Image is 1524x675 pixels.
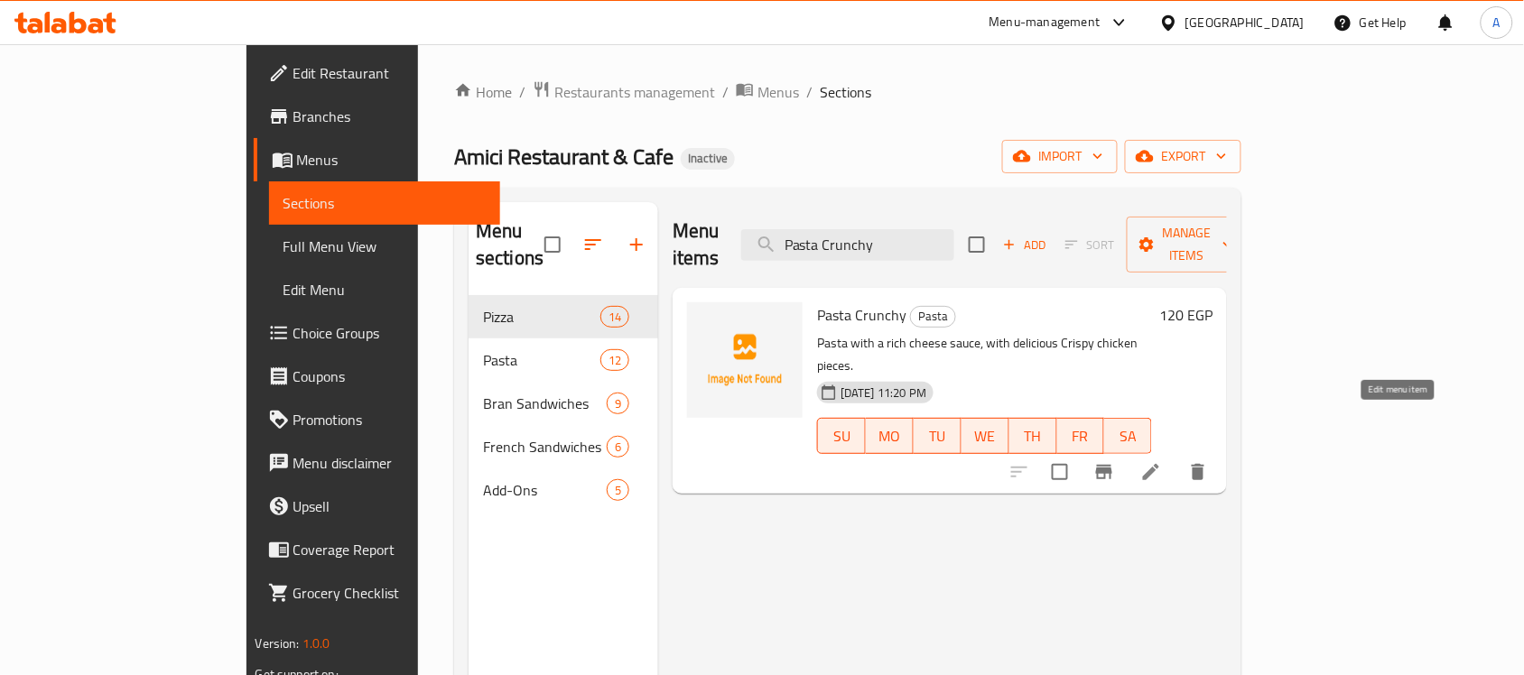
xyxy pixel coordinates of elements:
[600,349,629,371] div: items
[554,81,715,103] span: Restaurants management
[681,148,735,170] div: Inactive
[1083,450,1126,494] button: Branch-specific-item
[254,138,501,181] a: Menus
[1111,423,1145,449] span: SA
[254,95,501,138] a: Branches
[600,306,629,328] div: items
[302,632,330,655] span: 1.0.0
[283,236,487,257] span: Full Menu View
[297,149,487,171] span: Menus
[293,106,487,127] span: Branches
[687,302,803,418] img: Pasta Crunchy
[293,322,487,344] span: Choice Groups
[256,632,300,655] span: Version:
[1000,235,1049,255] span: Add
[817,301,906,328] span: Pasta Crunchy
[293,539,487,560] span: Coverage Report
[921,423,954,449] span: TU
[1185,13,1305,32] div: [GEOGRAPHIC_DATA]
[254,355,501,398] a: Coupons
[469,382,658,425] div: Bran Sandwiches9
[601,309,628,326] span: 14
[866,418,914,454] button: MO
[914,418,962,454] button: TU
[806,81,813,103] li: /
[269,268,501,311] a: Edit Menu
[757,81,799,103] span: Menus
[1054,231,1127,259] span: Select section first
[601,352,628,369] span: 12
[722,81,729,103] li: /
[607,479,629,501] div: items
[469,468,658,512] div: Add-Ons5
[608,482,628,499] span: 5
[454,80,1241,104] nav: breadcrumb
[293,62,487,84] span: Edit Restaurant
[454,136,674,177] span: Amici Restaurant & Cafe
[736,80,799,104] a: Menus
[254,51,501,95] a: Edit Restaurant
[1064,423,1098,449] span: FR
[571,223,615,266] span: Sort sections
[958,226,996,264] span: Select section
[615,223,658,266] button: Add section
[293,452,487,474] span: Menu disclaimer
[254,441,501,485] a: Menu disclaimer
[910,306,956,328] div: Pasta
[483,436,607,458] span: French Sandwiches
[254,311,501,355] a: Choice Groups
[254,571,501,615] a: Grocery Checklist
[469,425,658,468] div: French Sandwiches6
[673,217,720,272] h2: Menu items
[1159,302,1213,328] h6: 120 EGP
[990,12,1101,33] div: Menu-management
[607,436,629,458] div: items
[254,398,501,441] a: Promotions
[608,395,628,412] span: 9
[269,181,501,225] a: Sections
[1139,145,1227,168] span: export
[1141,222,1233,267] span: Manage items
[1127,217,1248,273] button: Manage items
[469,288,658,519] nav: Menu sections
[817,332,1152,377] p: Pasta with a rich cheese sauce, with delicious Crispy chicken pieces.
[607,393,629,414] div: items
[1176,450,1220,494] button: delete
[254,485,501,528] a: Upsell
[293,409,487,430] span: Promotions
[817,418,866,454] button: SU
[483,306,600,328] span: Pizza
[534,226,571,264] span: Select all sections
[1493,13,1501,32] span: A
[1041,453,1079,491] span: Select to update
[519,81,525,103] li: /
[1009,418,1057,454] button: TH
[1002,140,1118,173] button: import
[681,151,735,166] span: Inactive
[283,192,487,214] span: Sections
[1057,418,1105,454] button: FR
[962,418,1009,454] button: WE
[483,349,600,371] div: Pasta
[469,295,658,338] div: Pizza14
[741,229,954,261] input: search
[1104,418,1152,454] button: SA
[254,528,501,571] a: Coverage Report
[1125,140,1241,173] button: export
[825,423,859,449] span: SU
[483,479,607,501] span: Add-Ons
[269,225,501,268] a: Full Menu View
[1017,423,1050,449] span: TH
[1017,145,1103,168] span: import
[293,365,487,387] span: Coupons
[293,495,487,517] span: Upsell
[873,423,906,449] span: MO
[283,279,487,301] span: Edit Menu
[820,81,871,103] span: Sections
[483,393,607,414] span: Bran Sandwiches
[996,231,1054,259] button: Add
[833,384,934,402] span: [DATE] 11:20 PM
